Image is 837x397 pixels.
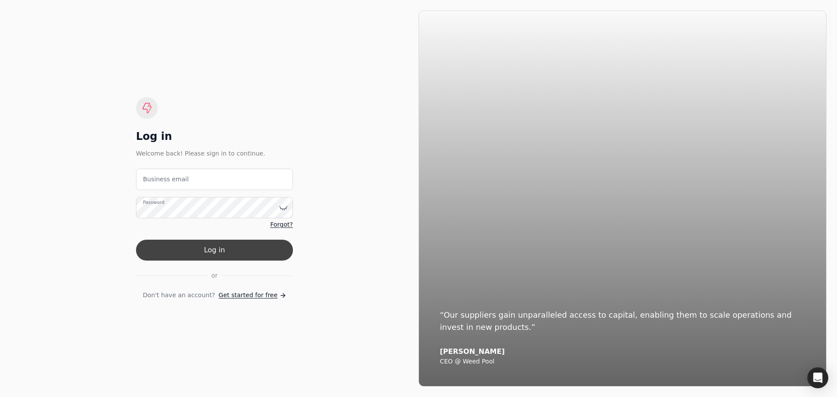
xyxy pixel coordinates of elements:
[136,129,293,143] div: Log in
[440,309,805,333] div: “Our suppliers gain unparalleled access to capital, enabling them to scale operations and invest ...
[270,220,293,229] a: Forgot?
[143,291,215,300] span: Don't have an account?
[218,291,277,300] span: Get started for free
[136,149,293,158] div: Welcome back! Please sign in to continue.
[136,240,293,261] button: Log in
[807,367,828,388] div: Open Intercom Messenger
[211,271,218,280] span: or
[143,175,189,184] label: Business email
[440,358,805,366] div: CEO @ Weed Pool
[218,291,286,300] a: Get started for free
[440,347,805,356] div: [PERSON_NAME]
[143,199,164,206] label: Password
